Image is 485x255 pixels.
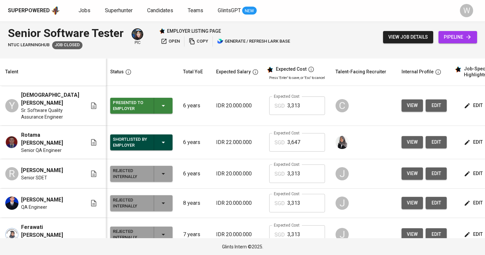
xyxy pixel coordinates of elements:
p: 6 years [183,138,206,146]
span: [DEMOGRAPHIC_DATA][PERSON_NAME] [21,91,79,107]
div: R [5,167,18,180]
p: SGD [275,200,285,207]
p: SGD [275,139,285,147]
img: sinta.windasari@glints.com [336,136,349,149]
p: SGD [275,231,285,239]
span: edit [465,101,483,110]
div: Rejected Internally [113,166,148,181]
span: edit [465,230,483,238]
span: Sr. Software Quality Assurance Engineer [21,107,79,120]
div: Shortlisted by Employer [113,135,148,150]
div: W [460,4,473,17]
span: pipeline [444,33,472,41]
p: employer listing page [167,28,221,34]
span: Candidates [147,7,173,14]
button: Rejected Internally [110,195,173,211]
span: view job details [388,33,428,41]
span: view [407,138,418,146]
span: view [407,230,418,238]
a: Teams [188,7,205,15]
a: Candidates [147,7,175,15]
img: glints_star.svg [267,66,273,73]
img: Rotama Pandi Pranata [5,136,18,149]
button: edit [426,167,447,180]
span: copy [189,38,208,45]
button: lark generate / refresh lark base [215,36,292,47]
div: Internal Profile [402,68,434,76]
button: view [402,136,423,148]
div: J [336,228,349,241]
button: copy [187,36,210,47]
span: Jobs [79,7,90,14]
span: edit [431,101,441,110]
p: SGD [275,102,285,110]
button: open [159,36,181,47]
img: glints_star.svg [455,66,461,73]
a: Jobs [79,7,92,15]
div: Rejected Internally [113,196,148,210]
div: Expected Cost [276,66,307,72]
div: Senior Software Tester [8,25,124,41]
span: view [407,199,418,207]
img: lark [217,38,224,45]
button: Rejected Internally [110,166,173,182]
div: Talent [5,68,18,76]
div: Presented to Employer [113,98,148,113]
span: Senior QA Engineer [21,147,62,154]
p: IDR 20.000.000 [216,170,259,178]
p: IDR 22.000.000 [216,138,259,146]
button: edit [426,136,447,148]
span: generate / refresh lark base [217,38,290,45]
div: C [336,99,349,112]
div: Rejected Internally [113,227,148,242]
button: Rejected Internally [110,227,173,242]
span: edit [431,169,441,178]
button: view [402,99,423,112]
span: NEW [242,8,257,14]
div: Job already placed by Glints [52,41,82,49]
span: Job Closed [52,42,82,48]
button: Shortlisted by Employer [110,134,173,150]
div: J [336,167,349,180]
button: view [402,197,423,209]
button: edit [426,228,447,240]
p: SGD [275,170,285,178]
span: view [407,101,418,110]
div: Expected Salary [216,68,251,76]
img: Glints Star [159,28,165,34]
span: edit [465,169,483,178]
button: view [402,167,423,180]
p: Press 'Enter' to save, or 'Esc' to cancel [269,75,325,80]
span: edit [465,138,483,146]
span: NTUC LearningHub [8,42,49,48]
a: Superhunter [105,7,134,15]
img: diazagista@glints.com [132,29,143,39]
button: Presented to Employer [110,98,173,114]
button: view [402,228,423,240]
span: QA Engineer [21,204,47,210]
span: Teams [188,7,203,14]
div: Superpowered [8,7,50,15]
span: edit [465,199,483,207]
span: Ferawati [PERSON_NAME] [21,223,79,239]
p: 7 years [183,231,206,238]
span: view [407,169,418,178]
span: Rotama [PERSON_NAME] [21,131,79,147]
img: Reza ADITYA [5,197,18,210]
p: IDR 20.000.000 [216,102,259,110]
div: Total YoE [183,68,203,76]
a: edit [426,197,447,209]
span: [PERSON_NAME] [21,196,63,204]
p: 6 years [183,102,206,110]
div: Status [110,68,124,76]
p: IDR 20.000.000 [216,199,259,207]
a: GlintsGPT NEW [218,7,257,15]
div: J [336,197,349,210]
a: Superpoweredapp logo [8,6,60,16]
span: open [161,38,180,45]
div: Talent-Facing Recruiter [336,68,386,76]
span: Superhunter [105,7,133,14]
